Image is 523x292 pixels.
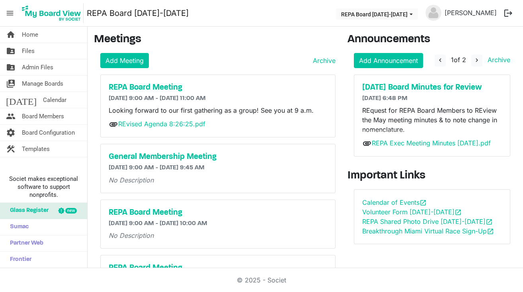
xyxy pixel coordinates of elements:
[354,53,423,68] a: Add Announcement
[500,5,517,22] button: logout
[362,218,493,225] a: REPA Shared Photo Drive [DATE]-[DATE]open_in_new
[6,92,37,108] span: [DATE]
[43,92,66,108] span: Calendar
[441,5,500,21] a: [PERSON_NAME]
[451,56,466,64] span: of 2
[362,95,408,102] span: [DATE] 6:48 PM
[4,175,84,199] span: Societ makes exceptional software to support nonprofits.
[109,95,327,102] h6: [DATE] 9:00 AM - [DATE] 11:00 AM
[109,208,327,218] a: REPA Board Meeting
[486,218,493,225] span: open_in_new
[6,27,16,43] span: home
[435,55,446,67] button: navigate_before
[22,108,64,124] span: Board Members
[94,33,336,47] h3: Meetings
[487,228,494,235] span: open_in_new
[109,83,327,92] a: REPA Board Meeting
[22,76,63,92] span: Manage Boards
[336,8,418,20] button: REPA Board 2025-2026 dropdownbutton
[22,141,50,157] span: Templates
[473,57,480,64] span: navigate_next
[425,5,441,21] img: no-profile-picture.svg
[347,169,517,183] h3: Important Links
[6,252,31,268] span: Frontier
[109,220,327,227] h6: [DATE] 9:00 AM - [DATE] 10:00 AM
[118,120,205,128] a: REvised Agenda 8:26:25.pdf
[6,203,49,219] span: Glass Register
[6,141,16,157] span: construction
[362,83,502,92] a: [DATE] Board Minutes for Review
[20,3,84,23] img: My Board View Logo
[362,198,427,206] a: Calendar of Eventsopen_in_new
[22,125,75,141] span: Board Configuration
[437,57,444,64] span: navigate_before
[347,33,517,47] h3: Announcements
[362,208,462,216] a: Volunteer Form [DATE]-[DATE]open_in_new
[22,27,38,43] span: Home
[109,164,327,172] h6: [DATE] 9:00 AM - [DATE] 9:45 AM
[6,219,29,235] span: Sumac
[6,43,16,59] span: folder_shared
[455,209,462,216] span: open_in_new
[6,59,16,75] span: folder_shared
[22,43,35,59] span: Files
[6,125,16,141] span: settings
[237,276,286,284] a: © 2025 - Societ
[362,139,372,148] span: attachment
[109,106,327,115] p: Looking forward to our first gathering as a group! See you at 9 a.m.
[109,120,118,129] span: attachment
[20,3,87,23] a: My Board View Logo
[362,227,494,235] a: Breakthrough Miami Virtual Race Sign-Upopen_in_new
[471,55,482,67] button: navigate_next
[6,108,16,124] span: people
[6,235,43,251] span: Partner Web
[6,76,16,92] span: switch_account
[420,199,427,206] span: open_in_new
[2,6,18,21] span: menu
[310,56,336,65] a: Archive
[65,208,77,214] div: new
[87,5,189,21] a: REPA Board [DATE]-[DATE]
[22,59,53,75] span: Admin Files
[109,175,327,185] p: No Description
[109,152,327,162] a: General Membership Meeting
[109,231,327,240] p: No Description
[451,56,454,64] span: 1
[484,56,510,64] a: Archive
[100,53,149,68] a: Add Meeting
[372,139,491,147] a: REPA Exec Meeting Minutes [DATE].pdf
[109,263,327,273] a: REPA Board Meeting
[362,106,502,134] p: REquest for REPA Board Members to REview the May meeting minutes & to note change in nomenclature.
